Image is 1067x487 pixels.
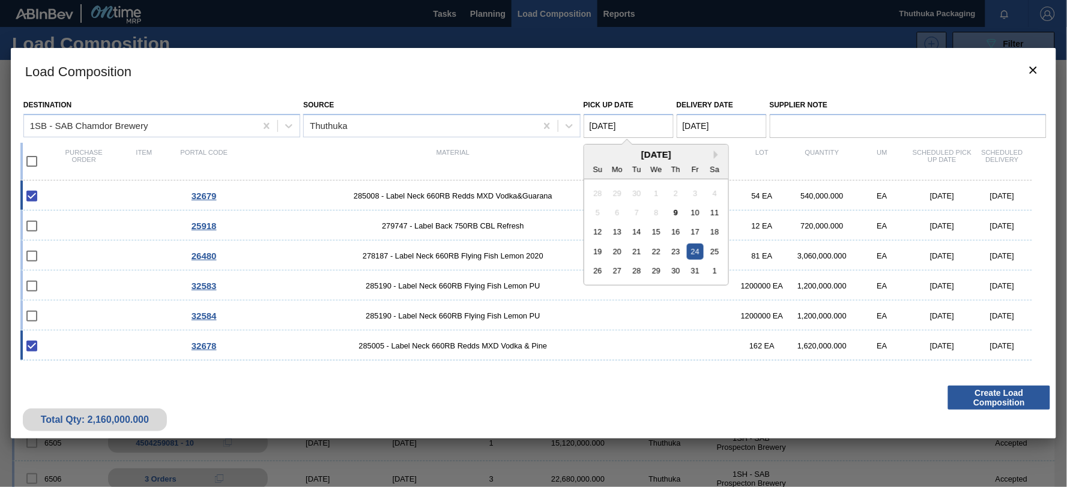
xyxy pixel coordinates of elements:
[972,221,1032,230] div: [DATE]
[32,414,158,425] div: Total Qty: 2,160,000.000
[852,149,912,174] div: UM
[732,341,792,350] div: 162 EA
[707,263,723,279] div: Choose Saturday, November 1st, 2025
[732,251,792,260] div: 81 EA
[192,311,217,321] span: 32584
[948,386,1050,410] button: Create Load Composition
[714,151,722,159] button: Next Month
[192,341,217,351] span: 32678
[590,224,606,240] div: Choose Sunday, October 12th, 2025
[584,114,674,138] input: mm/dd/yyyy
[584,101,634,109] label: Pick up Date
[192,251,217,261] span: 26480
[234,149,672,174] div: Material
[707,185,723,201] div: Not available Saturday, October 4th, 2025
[648,243,664,260] div: Choose Wednesday, October 22nd, 2025
[609,243,625,260] div: Choose Monday, October 20th, 2025
[687,224,703,240] div: Choose Friday, October 17th, 2025
[54,149,114,174] div: Purchase order
[114,149,174,174] div: Item
[590,243,606,260] div: Choose Sunday, October 19th, 2025
[707,205,723,221] div: Choose Saturday, October 11th, 2025
[609,263,625,279] div: Choose Monday, October 27th, 2025
[687,185,703,201] div: Not available Friday, October 3rd, 2025
[590,205,606,221] div: Not available Sunday, October 5th, 2025
[629,243,645,260] div: Choose Tuesday, October 21st, 2025
[972,311,1032,320] div: [DATE]
[668,205,684,221] div: Choose Thursday, October 9th, 2025
[792,311,852,320] div: 1,200,000.000
[629,263,645,279] div: Choose Tuesday, October 28th, 2025
[584,149,728,160] div: [DATE]
[687,243,703,260] div: Choose Friday, October 24th, 2025
[629,161,645,177] div: Tu
[707,224,723,240] div: Choose Saturday, October 18th, 2025
[590,263,606,279] div: Choose Sunday, October 26th, 2025
[609,161,625,177] div: Mo
[732,281,792,290] div: 1200000 EA
[174,281,234,291] div: Go to Order
[648,263,664,279] div: Choose Wednesday, October 29th, 2025
[174,311,234,321] div: Go to Order
[192,221,217,231] span: 25918
[192,281,217,291] span: 32583
[668,224,684,240] div: Choose Thursday, October 16th, 2025
[609,205,625,221] div: Not available Monday, October 6th, 2025
[668,185,684,201] div: Not available Thursday, October 2nd, 2025
[648,205,664,221] div: Not available Wednesday, October 8th, 2025
[668,243,684,260] div: Choose Thursday, October 23rd, 2025
[234,281,672,290] span: 285190 - Label Neck 660RB Flying Fish Lemon PU
[687,263,703,279] div: Choose Friday, October 31st, 2025
[303,101,334,109] label: Source
[912,341,972,350] div: [DATE]
[687,161,703,177] div: Fr
[668,263,684,279] div: Choose Thursday, October 30th, 2025
[677,101,733,109] label: Delivery Date
[972,341,1032,350] div: [DATE]
[852,341,912,350] div: EA
[792,341,852,350] div: 1,620,000.000
[852,221,912,230] div: EA
[629,205,645,221] div: Not available Tuesday, October 7th, 2025
[972,149,1032,174] div: Scheduled Delivery
[792,281,852,290] div: 1,200,000.000
[590,185,606,201] div: Not available Sunday, September 28th, 2025
[732,311,792,320] div: 1200000 EA
[912,311,972,320] div: [DATE]
[174,191,234,201] div: Go to Order
[174,251,234,261] div: Go to Order
[972,191,1032,200] div: [DATE]
[792,191,852,200] div: 540,000.000
[192,191,217,201] span: 32679
[174,149,234,174] div: Portal code
[792,221,852,230] div: 720,000.000
[912,191,972,200] div: [DATE]
[648,185,664,201] div: Not available Wednesday, October 1st, 2025
[23,101,71,109] label: Destination
[852,311,912,320] div: EA
[792,251,852,260] div: 3,060,000.000
[11,48,1056,94] h3: Load Composition
[648,224,664,240] div: Choose Wednesday, October 15th, 2025
[792,149,852,174] div: Quantity
[732,149,792,174] div: Lot
[609,185,625,201] div: Not available Monday, September 29th, 2025
[687,205,703,221] div: Choose Friday, October 10th, 2025
[234,191,672,200] span: 285008 - Label Neck 660RB Redds MXD Vodka&Guarana
[912,149,972,174] div: Scheduled Pick up Date
[174,221,234,231] div: Go to Order
[629,224,645,240] div: Choose Tuesday, October 14th, 2025
[30,121,148,131] div: 1SB - SAB Chamdor Brewery
[912,221,972,230] div: [DATE]
[234,311,672,320] span: 285190 - Label Neck 660RB Flying Fish Lemon PU
[732,191,792,200] div: 54 EA
[234,341,672,350] span: 285005 - Label Neck 660RB Redds MXD Vodka & Pine
[972,281,1032,290] div: [DATE]
[852,251,912,260] div: EA
[590,161,606,177] div: Su
[732,221,792,230] div: 12 EA
[912,281,972,290] div: [DATE]
[707,243,723,260] div: Choose Saturday, October 25th, 2025
[234,251,672,260] span: 278187 - Label Neck 660RB Flying Fish Lemon 2020
[852,191,912,200] div: EA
